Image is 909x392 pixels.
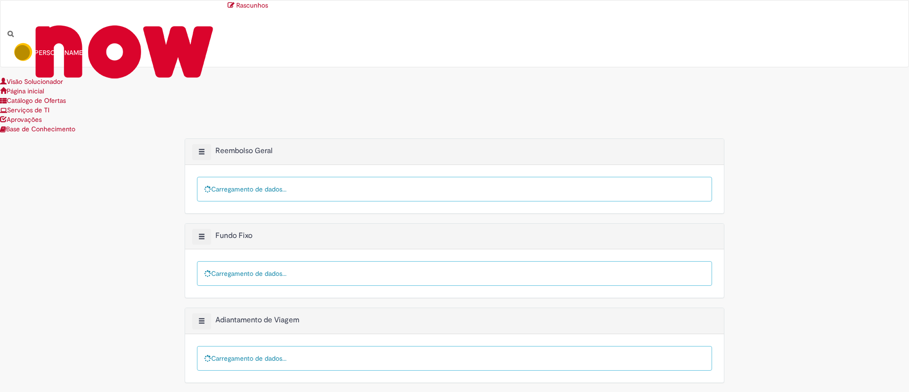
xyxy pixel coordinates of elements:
[8,0,901,10] a: Rascunhos
[192,229,211,245] button: Fundo Fixo Menu de contexto
[236,1,268,9] span: Rascunhos
[197,177,712,201] div: Carregamento de dados...
[197,346,712,371] div: Carregamento de dados...
[0,0,228,29] a: Ir para a Homepage
[192,144,211,160] button: Reembolso Geral Menu de contexto
[215,315,299,325] h2: Adiantamento de Viagem
[215,231,252,240] h2: Fundo Fixo
[8,30,14,37] i: Search from all sources
[8,38,92,67] a: [PERSON_NAME]
[192,313,211,329] button: Adiantamento de Viagem Menu de contexto
[215,146,273,155] h2: Reembolso Geral
[8,10,221,93] img: ServiceNow
[33,48,85,57] span: [PERSON_NAME]
[197,261,712,286] div: Carregamento de dados...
